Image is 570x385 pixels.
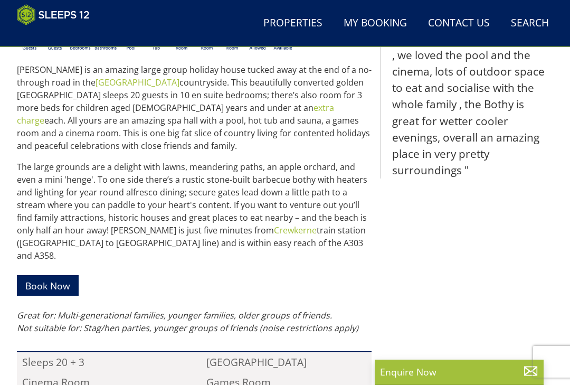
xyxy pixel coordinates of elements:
[339,12,411,35] a: My Booking
[17,161,372,262] p: The large grounds are a delight with lawns, meandering paths, an apple orchard, and even a mini '...
[96,77,179,88] a: [GEOGRAPHIC_DATA]
[259,12,327,35] a: Properties
[12,32,122,41] iframe: Customer reviews powered by Trustpilot
[380,14,553,179] blockquote: "⭐⭐⭐⭐⭐ [PERSON_NAME] was fabulous , we loved the pool and the cinema, lots of outdoor space to ea...
[507,12,553,35] a: Search
[17,275,79,296] a: Book Now
[17,63,372,152] p: [PERSON_NAME] is an amazing large group holiday house tucked away at the end of a no-through road...
[424,12,494,35] a: Contact Us
[201,352,372,372] li: [GEOGRAPHIC_DATA]
[380,365,538,379] p: Enquire Now
[17,352,187,372] li: Sleeps 20 + 3
[274,224,317,236] a: Crewkerne
[17,102,334,126] a: extra charge
[17,309,358,334] em: Great for: Multi-generational families, younger families, older groups of friends. Not suitable f...
[17,4,90,25] img: Sleeps 12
